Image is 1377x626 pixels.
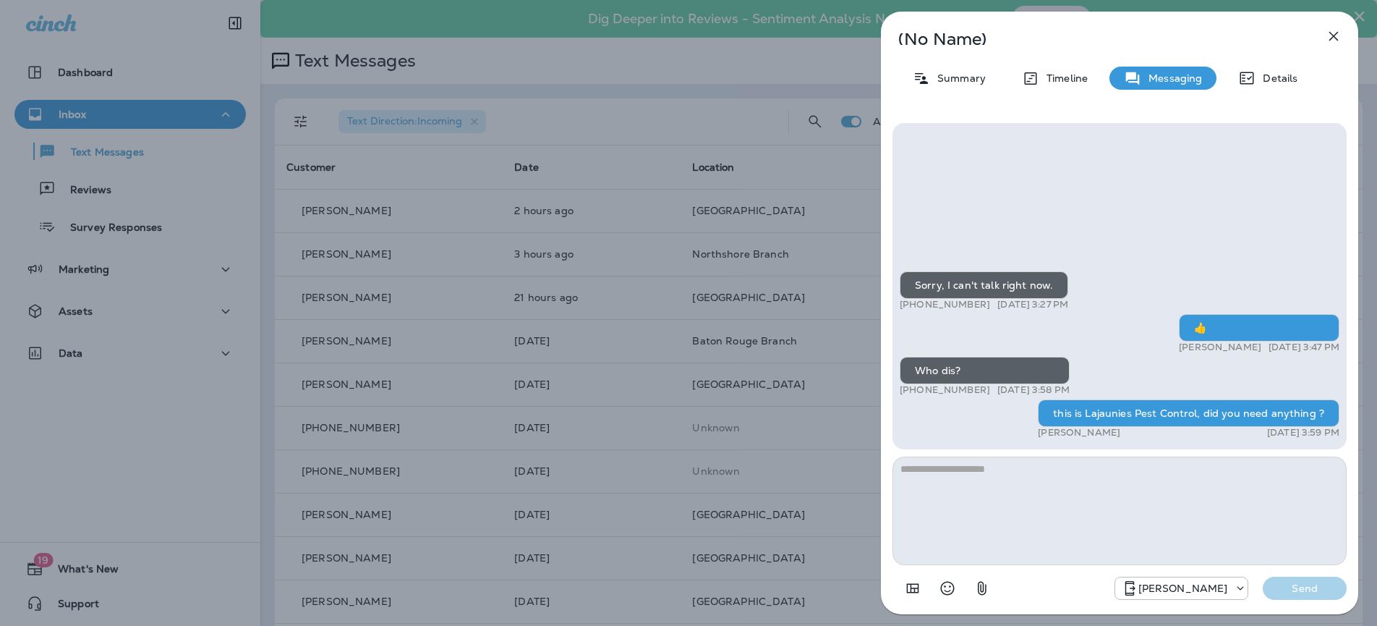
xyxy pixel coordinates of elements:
p: [PERSON_NAME] [1138,583,1228,594]
p: Summary [930,72,986,84]
p: Details [1255,72,1297,84]
div: Sorry, I can't talk right now. [900,271,1068,299]
div: Who dis? [900,357,1070,384]
p: [DATE] 3:47 PM [1269,342,1339,353]
p: [DATE] 3:58 PM [997,384,1070,396]
p: (No Name) [898,33,1293,45]
div: 👍 [1179,314,1339,342]
p: [PERSON_NAME] [1179,342,1261,353]
p: [DATE] 3:27 PM [997,299,1068,310]
p: [PHONE_NUMBER] [900,299,990,310]
div: this is Lajaunies Pest Control, did you need anything ? [1038,399,1339,427]
p: Messaging [1141,72,1202,84]
p: [PHONE_NUMBER] [900,384,990,396]
p: Timeline [1039,72,1088,84]
p: [DATE] 3:59 PM [1267,427,1339,439]
p: [PERSON_NAME] [1038,427,1120,439]
button: Add in a premade template [898,574,927,603]
button: Select an emoji [933,574,962,603]
div: +1 (504) 576-9603 [1115,580,1248,597]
